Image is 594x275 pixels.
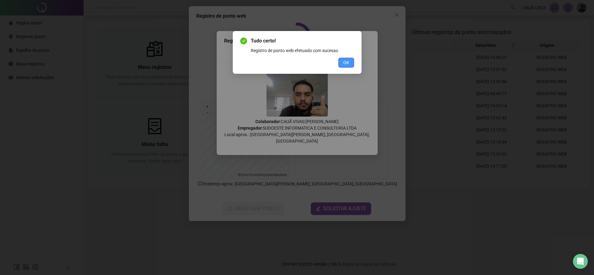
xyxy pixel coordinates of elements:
button: OK [338,58,354,68]
span: OK [343,59,349,66]
span: Tudo certo! [251,37,354,45]
span: check-circle [240,38,247,44]
div: Registro de ponto web efetuado com sucesso. [251,47,354,54]
div: Open Intercom Messenger [573,254,588,269]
